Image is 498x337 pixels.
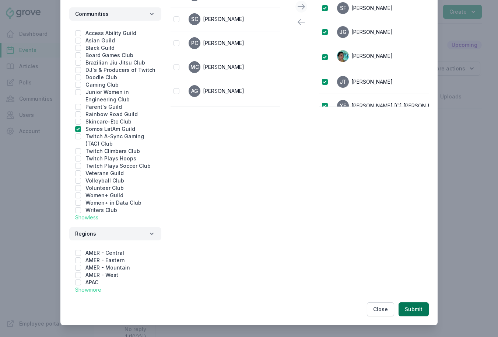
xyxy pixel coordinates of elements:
[85,126,135,132] label: Somos LatAm Guild
[85,177,124,184] label: Volleyball Club
[190,65,199,70] span: MC
[340,79,347,84] span: JT
[85,272,118,278] label: AMER - West
[75,10,109,18] span: Communities
[85,118,131,125] label: Skincare-Etc Club
[85,192,123,198] label: Women+ Guild
[351,28,393,36] div: [PERSON_NAME]
[75,286,101,293] a: Show more
[75,214,98,220] a: Show less
[340,103,346,108] span: YF
[85,74,117,80] label: Doodle Club
[203,39,244,47] div: [PERSON_NAME]
[85,148,140,154] label: Twitch Climbers Club
[85,279,98,285] label: APAC
[351,52,393,60] div: [PERSON_NAME]
[203,87,244,95] div: [PERSON_NAME]
[85,250,124,256] label: AMER - Central
[85,170,124,176] label: Veterans Guild
[339,29,347,35] span: JG
[340,6,346,11] span: SF
[85,104,122,110] label: Parent's Guild
[85,59,145,66] label: Brazilian Jiu Jitsu Club
[203,15,244,23] div: [PERSON_NAME]
[85,185,124,191] label: Volunteer Club
[85,264,130,271] label: AMER - Mountain
[191,17,198,22] span: SC
[85,163,151,169] label: Twitch Plays Soccer Club
[85,37,115,44] label: Asian Guild
[351,78,393,86] div: [PERSON_NAME]
[85,133,144,147] label: Twitch A-Sync Gaming (TAG) Club
[351,4,393,12] div: [PERSON_NAME]
[69,7,161,21] button: Communities
[85,155,136,161] label: Twitch Plays Hoops
[85,52,133,58] label: Board Games Club
[85,257,125,263] label: AMER - Eastern
[85,67,155,73] label: DJ's & Producers of Twitch
[203,63,244,71] div: [PERSON_NAME]
[191,88,198,94] span: AG
[399,302,429,316] button: Submit
[191,41,198,46] span: PC
[85,81,119,88] label: Gaming Club
[367,302,394,316] button: Close
[69,227,161,240] button: Regions
[351,102,445,110] div: [PERSON_NAME] [C] [PERSON_NAME]
[85,45,115,51] label: Black Guild
[85,199,141,206] label: Women+ in Data Club
[85,89,130,103] label: Junior Women in Engineering Club
[85,111,138,117] label: Rainbow Road Guild
[75,230,96,237] span: Regions
[85,207,117,213] label: Writers Club
[85,30,136,36] label: Access Ability Guild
